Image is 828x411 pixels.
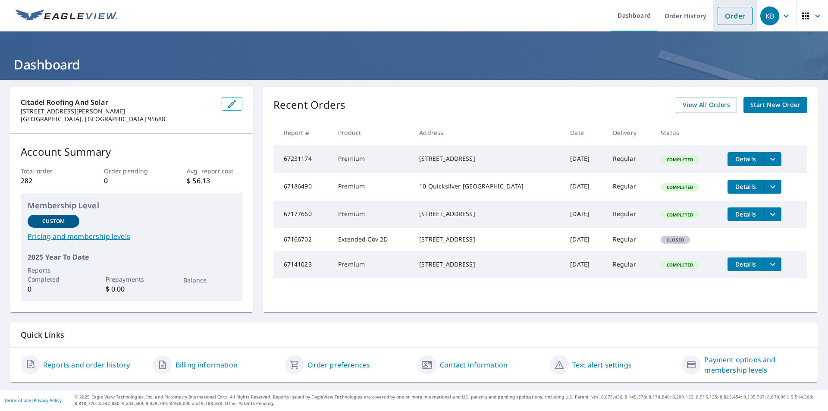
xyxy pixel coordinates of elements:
a: Reports and order history [43,360,130,370]
a: Pricing and membership levels [28,231,235,242]
th: Report # [273,120,331,145]
span: Completed [662,184,698,190]
td: 67166702 [273,228,331,251]
td: [DATE] [563,145,605,173]
p: [GEOGRAPHIC_DATA], [GEOGRAPHIC_DATA] 95688 [21,115,215,123]
p: Prepayments [106,275,157,284]
td: 67231174 [273,145,331,173]
p: Custom [42,217,65,225]
p: © 2025 Eagle View Technologies, Inc. and Pictometry International Corp. All Rights Reserved. Repo... [75,394,824,407]
div: [STREET_ADDRESS] [419,260,556,269]
p: $ 0.00 [106,284,157,294]
th: Address [412,120,563,145]
button: filesDropdownBtn-67231174 [764,152,781,166]
th: Date [563,120,605,145]
th: Delivery [606,120,654,145]
p: Reports Completed [28,266,79,284]
span: Completed [662,157,698,163]
a: Billing information [176,360,238,370]
td: Premium [331,173,412,201]
div: [STREET_ADDRESS] [419,154,556,163]
span: Completed [662,262,698,268]
span: Completed [662,212,698,218]
div: [STREET_ADDRESS] [419,235,556,244]
a: Payment options and membership levels [704,355,807,375]
span: Details [733,155,759,163]
td: Premium [331,251,412,278]
p: Order pending [104,166,159,176]
th: Product [331,120,412,145]
p: Recent Orders [273,97,346,113]
p: 282 [21,176,76,186]
span: Details [733,210,759,218]
td: Premium [331,201,412,228]
h1: Dashboard [10,56,818,73]
td: 67186490 [273,173,331,201]
button: detailsBtn-67186490 [728,180,764,194]
a: View All Orders [676,97,737,113]
p: Citadel Roofing And Solar [21,97,215,107]
p: 0 [104,176,159,186]
button: detailsBtn-67141023 [728,257,764,271]
button: detailsBtn-67231174 [728,152,764,166]
div: KB [760,6,779,25]
th: Status [654,120,721,145]
td: Premium [331,145,412,173]
p: Quick Links [21,329,807,340]
p: 2025 Year To Date [28,252,235,262]
button: filesDropdownBtn-67141023 [764,257,781,271]
td: [DATE] [563,201,605,228]
td: Regular [606,228,654,251]
div: 10 Quicksilver [GEOGRAPHIC_DATA] [419,182,556,191]
p: [STREET_ADDRESS][PERSON_NAME] [21,107,215,115]
button: filesDropdownBtn-67186490 [764,180,781,194]
img: EV Logo [16,9,117,22]
p: | [4,398,62,403]
p: 0 [28,284,79,294]
td: [DATE] [563,173,605,201]
a: Text alert settings [572,360,632,370]
p: $ 56.13 [187,176,242,186]
a: Start New Order [743,97,807,113]
td: [DATE] [563,251,605,278]
span: Closed [662,237,689,243]
button: detailsBtn-67177660 [728,207,764,221]
a: Contact information [440,360,508,370]
p: Balance [183,276,235,285]
span: View All Orders [683,100,730,110]
td: Regular [606,173,654,201]
p: Total order [21,166,76,176]
p: Membership Level [28,200,235,211]
div: [STREET_ADDRESS] [419,210,556,218]
a: Privacy Policy [34,397,62,403]
span: Start New Order [750,100,800,110]
a: Order [718,7,753,25]
p: Account Summary [21,144,242,160]
a: Order preferences [307,360,370,370]
span: Details [733,182,759,191]
td: Regular [606,201,654,228]
td: Regular [606,145,654,173]
td: 67177660 [273,201,331,228]
td: Extended Cov 2D [331,228,412,251]
button: filesDropdownBtn-67177660 [764,207,781,221]
td: 67141023 [273,251,331,278]
span: Details [733,260,759,268]
a: Terms of Use [4,397,31,403]
p: Avg. report cost [187,166,242,176]
td: [DATE] [563,228,605,251]
td: Regular [606,251,654,278]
